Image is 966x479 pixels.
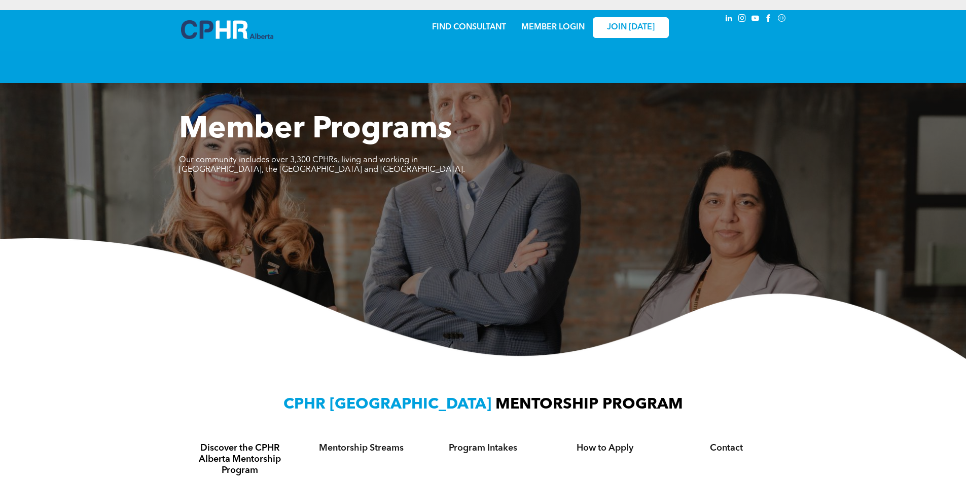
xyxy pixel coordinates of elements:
h4: Mentorship Streams [310,443,413,454]
h4: Discover the CPHR Alberta Mentorship Program [188,443,292,476]
h4: Contact [675,443,778,454]
a: facebook [763,13,774,26]
a: linkedin [724,13,735,26]
a: instagram [737,13,748,26]
a: JOIN [DATE] [593,17,669,38]
span: JOIN [DATE] [607,23,655,32]
span: MENTORSHIP PROGRAM [495,397,683,412]
h4: How to Apply [553,443,657,454]
span: Our community includes over 3,300 CPHRs, living and working in [GEOGRAPHIC_DATA], the [GEOGRAPHIC... [179,156,465,174]
span: Member Programs [179,115,452,145]
h4: Program Intakes [432,443,535,454]
img: A blue and white logo for cp alberta [181,20,273,39]
a: MEMBER LOGIN [521,23,585,31]
a: youtube [750,13,761,26]
span: CPHR [GEOGRAPHIC_DATA] [283,397,491,412]
a: FIND CONSULTANT [432,23,506,31]
a: Social network [776,13,788,26]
